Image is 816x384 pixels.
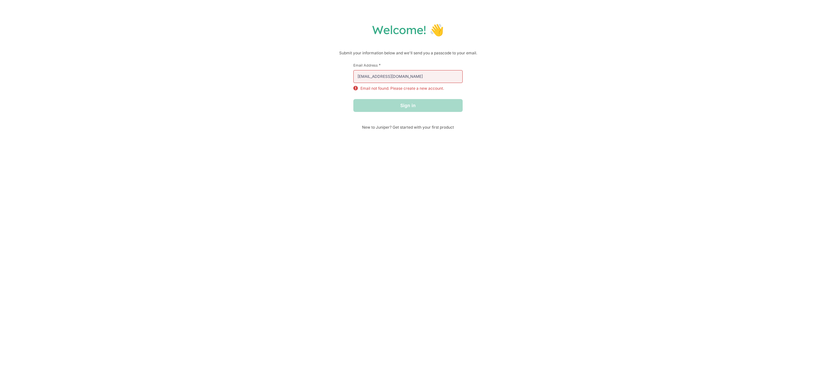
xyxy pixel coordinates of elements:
h1: Welcome! 👋 [6,23,810,37]
span: This field is required. [379,63,381,68]
input: email@example.com [353,70,463,83]
p: Email not found. Please create a new account. [360,86,444,91]
label: Email Address [353,63,463,68]
span: New to Juniper? Get started with your first product [353,125,463,130]
p: Submit your information below and we'll send you a passcode to your email. [6,50,810,56]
